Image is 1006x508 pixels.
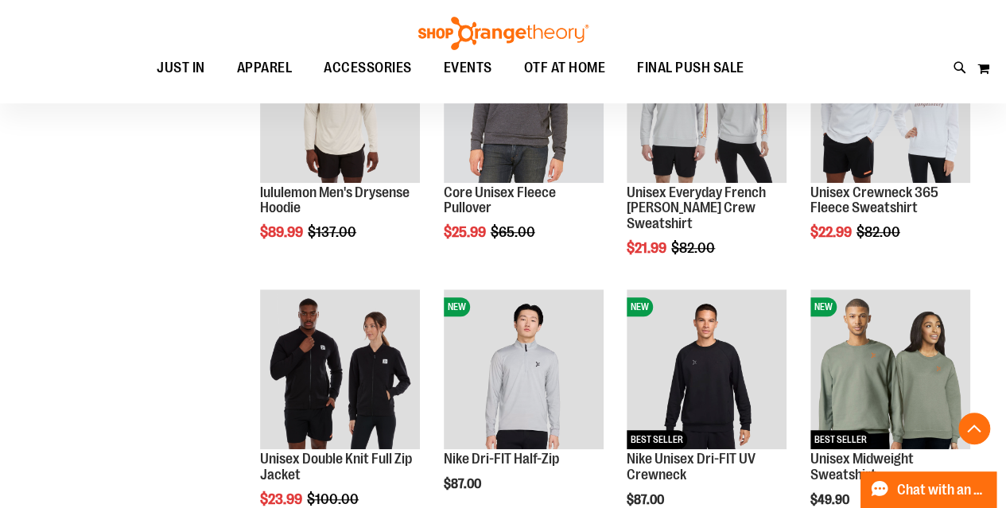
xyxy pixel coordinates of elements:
[627,289,787,449] img: Nike Unisex Dri-FIT UV Crewneck
[444,184,556,216] a: Core Unisex Fleece Pullover
[810,297,837,316] span: NEW
[810,493,852,507] span: $49.90
[637,50,744,86] span: FINAL PUSH SALE
[627,22,787,184] a: Product image for Unisex Everyday French Terry Crew Sweatshirt
[260,22,420,184] a: Product image for lululemon Mens Drysense Hoodie BoneSALE
[524,50,606,86] span: OTF AT HOME
[260,289,420,449] img: Product image for Unisex Double Knit Full Zip Jacket
[627,240,669,256] span: $21.99
[627,289,787,452] a: Nike Unisex Dri-FIT UV CrewneckNEWBEST SELLER
[627,493,666,507] span: $87.00
[621,50,760,87] a: FINAL PUSH SALE
[260,289,420,452] a: Product image for Unisex Double Knit Full Zip Jacket
[627,451,755,483] a: Nike Unisex Dri-FIT UV Crewneck
[958,413,990,444] button: Back To Top
[810,289,970,449] img: Unisex Midweight Sweatshirt
[444,289,604,449] img: Nike Dri-FIT Half-Zip
[810,184,938,216] a: Unisex Crewneck 365 Fleece Sweatshirt
[260,184,410,216] a: lululemon Men's Drysense Hoodie
[897,483,987,498] span: Chat with an Expert
[428,50,508,87] a: EVENTS
[436,14,612,281] div: product
[444,297,470,316] span: NEW
[810,430,871,449] span: BEST SELLER
[157,50,205,86] span: JUST IN
[308,50,428,87] a: ACCESSORIES
[260,224,305,240] span: $89.99
[860,471,997,508] button: Chat with an Expert
[671,240,717,256] span: $82.00
[856,224,903,240] span: $82.00
[627,430,687,449] span: BEST SELLER
[260,491,305,507] span: $23.99
[444,22,604,184] a: Product image for Core Unisex Fleece Pullover
[802,14,978,281] div: product
[810,224,854,240] span: $22.99
[444,477,484,491] span: $87.00
[627,297,653,316] span: NEW
[810,289,970,452] a: Unisex Midweight SweatshirtNEWBEST SELLER
[810,451,914,483] a: Unisex Midweight Sweatshirt
[444,289,604,452] a: Nike Dri-FIT Half-ZipNEW
[416,17,591,50] img: Shop Orangetheory
[308,224,359,240] span: $137.00
[627,184,766,232] a: Unisex Everyday French [PERSON_NAME] Crew Sweatshirt
[491,224,538,240] span: $65.00
[141,50,221,87] a: JUST IN
[444,50,492,86] span: EVENTS
[260,451,412,483] a: Unisex Double Knit Full Zip Jacket
[444,451,559,467] a: Nike Dri-FIT Half-Zip
[810,22,970,184] a: Product image for Unisex Crewneck 365 Fleece Sweatshirt
[619,14,794,297] div: product
[444,224,488,240] span: $25.99
[252,14,428,281] div: product
[307,491,361,507] span: $100.00
[237,50,293,86] span: APPAREL
[324,50,412,86] span: ACCESSORIES
[508,50,622,87] a: OTF AT HOME
[221,50,309,86] a: APPAREL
